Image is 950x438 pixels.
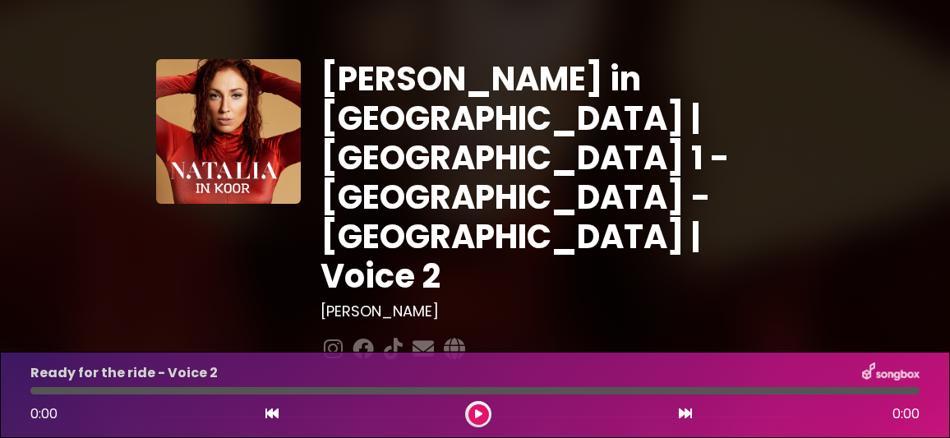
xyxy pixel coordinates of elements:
span: 0:00 [30,404,58,423]
span: 0:00 [892,404,920,424]
h1: [PERSON_NAME] in [GEOGRAPHIC_DATA] | [GEOGRAPHIC_DATA] 1 - [GEOGRAPHIC_DATA] - [GEOGRAPHIC_DATA] ... [321,59,794,296]
img: songbox-logo-white.png [862,362,920,384]
p: Ready for the ride - Voice 2 [30,363,218,383]
h3: [PERSON_NAME] [321,302,794,320]
img: YTVS25JmS9CLUqXqkEhs [156,59,301,204]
